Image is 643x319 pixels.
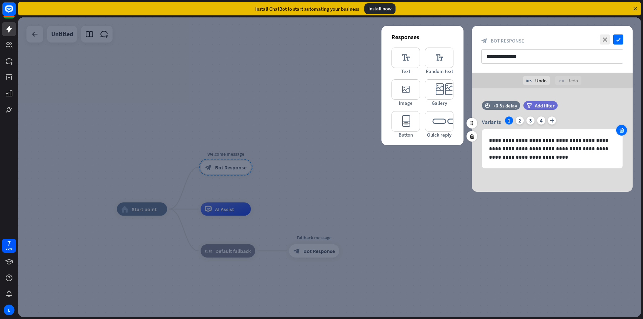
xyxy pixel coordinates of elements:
[364,3,396,14] div: Install now
[523,76,550,85] div: Undo
[7,240,11,246] div: 7
[535,102,555,109] span: Add filter
[255,6,359,12] div: Install ChatBot to start automating your business
[537,116,545,125] div: 4
[2,239,16,253] a: 7 days
[505,116,513,125] div: 1
[485,103,490,108] i: time
[6,246,12,251] div: days
[559,78,564,83] i: redo
[482,118,501,125] span: Variants
[526,78,532,83] i: undo
[4,305,14,315] div: L
[600,34,610,45] i: close
[493,102,517,109] div: +0.5s delay
[481,38,487,44] i: block_bot_response
[491,37,524,44] span: Bot Response
[526,116,534,125] div: 3
[526,103,532,108] i: filter
[555,76,581,85] div: Redo
[548,116,556,125] i: plus
[516,116,524,125] div: 2
[5,3,25,23] button: Open LiveChat chat widget
[613,34,623,45] i: check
